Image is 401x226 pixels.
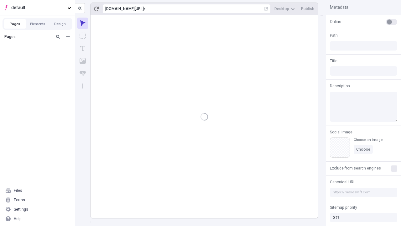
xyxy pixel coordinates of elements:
[330,83,350,89] span: Description
[105,6,144,11] div: [URL][DOMAIN_NAME]
[330,188,397,197] input: https://makeswift.com
[301,6,314,11] span: Publish
[330,58,337,64] span: Title
[64,33,72,40] button: Add new
[330,179,355,185] span: Canonical URL
[14,188,22,193] div: Files
[272,4,297,13] button: Desktop
[330,19,341,24] span: Online
[144,6,145,11] div: /
[14,207,28,212] div: Settings
[354,137,383,142] div: Choose an image
[77,30,88,41] button: Box
[11,4,65,11] span: default
[354,145,373,154] button: Choose
[274,6,289,11] span: Desktop
[14,216,22,221] div: Help
[77,43,88,54] button: Text
[49,19,71,29] button: Design
[4,19,26,29] button: Pages
[14,197,25,202] div: Forms
[330,165,381,171] span: Exclude from search engines
[299,4,317,13] button: Publish
[330,129,352,135] span: Social Image
[356,147,370,152] span: Choose
[4,34,52,39] div: Pages
[330,205,357,210] span: Sitemap priority
[330,33,338,38] span: Path
[77,55,88,67] button: Image
[77,68,88,79] button: Button
[26,19,49,29] button: Elements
